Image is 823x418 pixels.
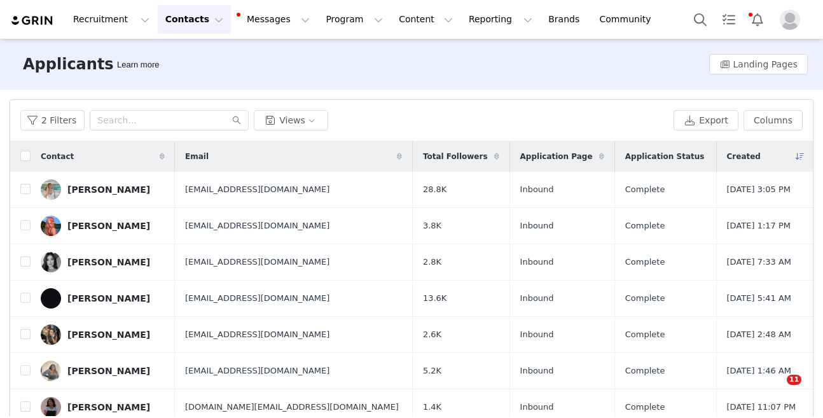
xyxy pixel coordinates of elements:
div: [PERSON_NAME] [67,257,150,267]
button: Recruitment [66,5,157,34]
span: Inbound [520,328,554,341]
a: [PERSON_NAME] [41,397,165,417]
span: 13.6K [423,292,446,305]
span: Complete [625,328,665,341]
button: Search [686,5,714,34]
span: 2.6K [423,328,441,341]
span: [DATE] 1:46 AM [727,365,792,377]
span: [DATE] 1:17 PM [727,219,791,232]
span: [DATE] 11:07 PM [727,401,796,414]
span: Complete [625,365,665,377]
button: Views [254,110,328,130]
img: 22a3a4f5-2b71-4862-bdf4-265082e36496.jpg [41,397,61,417]
span: Email [185,151,209,162]
a: Tasks [715,5,743,34]
span: Inbound [520,365,554,377]
div: [PERSON_NAME] [67,402,150,412]
button: 2 Filters [20,110,85,130]
img: 31b490f2-2071-4b4e-8dab-14227ba069ed.jpg [41,288,61,309]
a: [PERSON_NAME] [41,324,165,345]
span: Complete [625,183,665,196]
span: Inbound [520,183,554,196]
img: grin logo [10,15,55,27]
span: Inbound [520,219,554,232]
span: Created [727,151,761,162]
button: Columns [743,110,803,130]
span: 1.4K [423,401,441,414]
img: 717953f4-0c50-4c7c-92a3-424dddeaecf0.jpg [41,179,61,200]
h3: Applicants [23,53,114,76]
span: 5.2K [423,365,441,377]
span: [EMAIL_ADDRESS][DOMAIN_NAME] [185,365,329,377]
div: [PERSON_NAME] [67,221,150,231]
a: [PERSON_NAME] [41,216,165,236]
a: [PERSON_NAME] [41,179,165,200]
span: Complete [625,256,665,268]
button: Export [674,110,738,130]
span: Application Status [625,151,705,162]
span: Total Followers [423,151,488,162]
span: Contact [41,151,74,162]
span: Application Page [520,151,593,162]
button: Messages [232,5,317,34]
a: [PERSON_NAME] [41,361,165,381]
button: Program [318,5,391,34]
span: Inbound [520,401,554,414]
button: Reporting [461,5,540,34]
button: Content [391,5,460,34]
span: 2.8K [423,256,441,268]
span: [EMAIL_ADDRESS][DOMAIN_NAME] [185,219,329,232]
span: Complete [625,219,665,232]
div: [PERSON_NAME] [67,366,150,376]
button: Notifications [743,5,771,34]
button: Contacts [158,5,231,34]
button: Profile [772,10,813,30]
span: 11 [787,375,801,385]
a: Community [592,5,665,34]
span: [EMAIL_ADDRESS][DOMAIN_NAME] [185,328,329,341]
img: 782b6162-67cb-407e-b1b2-cde2057b83e6.jpg [41,216,61,236]
iframe: Intercom live chat [761,375,791,405]
span: [EMAIL_ADDRESS][DOMAIN_NAME] [185,256,329,268]
a: [PERSON_NAME] [41,252,165,272]
img: 24926f20-a085-4338-b6a9-9bdc8b8d70b2.jpg [41,361,61,381]
span: 28.8K [423,183,446,196]
span: [EMAIL_ADDRESS][DOMAIN_NAME] [185,292,329,305]
span: [EMAIL_ADDRESS][DOMAIN_NAME] [185,183,329,196]
i: icon: search [232,116,241,125]
div: [PERSON_NAME] [67,293,150,303]
span: Complete [625,292,665,305]
img: 030266e2-2fe2-4d4a-92fc-3e9162b197b2.jpg [41,252,61,272]
span: 3.8K [423,219,441,232]
img: placeholder-profile.jpg [780,10,800,30]
a: [PERSON_NAME] [41,288,165,309]
span: [DATE] 2:48 AM [727,328,792,341]
span: [DATE] 5:41 AM [727,292,792,305]
div: Tooltip anchor [114,59,162,71]
button: Landing Pages [709,54,808,74]
span: [DATE] 3:05 PM [727,183,791,196]
div: [PERSON_NAME] [67,185,150,195]
span: [DATE] 7:33 AM [727,256,792,268]
span: Inbound [520,292,554,305]
img: e73064b2-c2cc-42f4-95a7-aa3b7231baae.jpg [41,324,61,345]
span: [DOMAIN_NAME][EMAIL_ADDRESS][DOMAIN_NAME] [185,401,399,414]
div: [PERSON_NAME] [67,330,150,340]
span: Complete [625,401,665,414]
a: Brands [541,5,591,34]
span: Inbound [520,256,554,268]
input: Search... [90,110,249,130]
